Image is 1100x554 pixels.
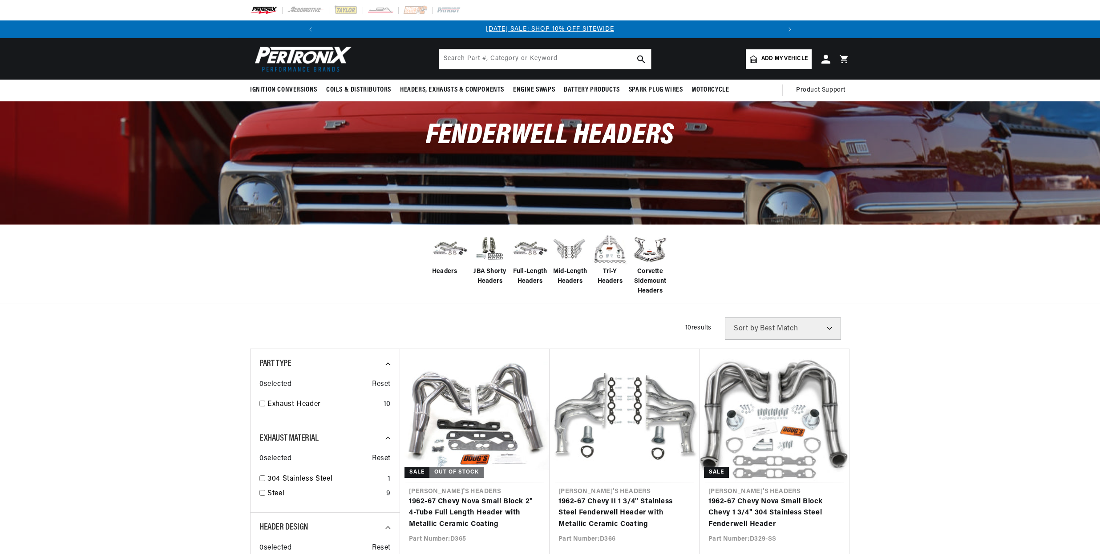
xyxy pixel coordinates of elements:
[250,85,317,95] span: Ignition Conversions
[592,231,628,267] img: Tri-Y Headers
[746,49,812,69] a: Add my vehicle
[250,44,352,74] img: Pertronix
[432,235,468,263] img: Headers
[472,231,508,287] a: JBA Shorty Headers JBA Shorty Headers
[302,20,319,38] button: Translation missing: en.sections.announcements.previous_announcement
[624,80,687,100] summary: Spark Plug Wires
[259,379,291,390] span: 0 selected
[267,474,384,485] a: 304 Stainless Steel
[734,325,758,332] span: Sort by
[558,496,691,530] a: 1962-67 Chevy II 1 3/4" Stainless Steel Fenderwell Header with Metallic Ceramic Coating
[512,235,548,263] img: Full-Length Headers
[322,80,396,100] summary: Coils & Distributors
[687,80,733,100] summary: Motorcycle
[592,231,628,287] a: Tri-Y Headers Tri-Y Headers
[267,399,380,410] a: Exhaust Header
[513,85,555,95] span: Engine Swaps
[267,488,383,500] a: Steel
[685,325,712,331] span: 10 results
[259,359,291,368] span: Part Type
[512,267,548,287] span: Full-Length Headers
[326,85,391,95] span: Coils & Distributors
[552,231,588,287] a: Mid-Length Headers Mid-Length Headers
[552,267,588,287] span: Mid-Length Headers
[259,523,308,532] span: Header Design
[319,24,781,34] div: Announcement
[512,231,548,287] a: Full-Length Headers Full-Length Headers
[632,231,668,297] a: Corvette Sidemount Headers Corvette Sidemount Headers
[472,234,508,264] img: JBA Shorty Headers
[692,85,729,95] span: Motorcycle
[372,379,391,390] span: Reset
[426,121,674,150] span: Fenderwell Headers
[432,267,457,277] span: Headers
[386,488,391,500] div: 9
[708,496,840,530] a: 1962-67 Chevy Nova Small Block Chevy 1 3/4" 304 Stainless Steel Fenderwell Header
[259,453,291,465] span: 0 selected
[228,20,872,38] slideshow-component: Translation missing: en.sections.announcements.announcement_bar
[259,542,291,554] span: 0 selected
[396,80,509,100] summary: Headers, Exhausts & Components
[796,85,845,95] span: Product Support
[486,26,614,32] a: [DATE] SALE: SHOP 10% OFF SITEWIDE
[472,267,508,287] span: JBA Shorty Headers
[400,85,504,95] span: Headers, Exhausts & Components
[250,80,322,100] summary: Ignition Conversions
[388,474,391,485] div: 1
[552,231,588,267] img: Mid-Length Headers
[372,453,391,465] span: Reset
[761,55,808,63] span: Add my vehicle
[432,231,468,277] a: Headers Headers
[409,496,541,530] a: 1962-67 Chevy Nova Small Block 2" 4-Tube Full Length Header with Metallic Ceramic Coating
[439,49,651,69] input: Search Part #, Category or Keyword
[629,85,683,95] span: Spark Plug Wires
[781,20,799,38] button: Translation missing: en.sections.announcements.next_announcement
[319,24,781,34] div: 1 of 3
[632,231,668,267] img: Corvette Sidemount Headers
[559,80,624,100] summary: Battery Products
[372,542,391,554] span: Reset
[631,49,651,69] button: search button
[725,317,841,340] select: Sort by
[564,85,620,95] span: Battery Products
[796,80,850,101] summary: Product Support
[384,399,391,410] div: 10
[592,267,628,287] span: Tri-Y Headers
[509,80,559,100] summary: Engine Swaps
[259,434,319,443] span: Exhaust Material
[632,267,668,297] span: Corvette Sidemount Headers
